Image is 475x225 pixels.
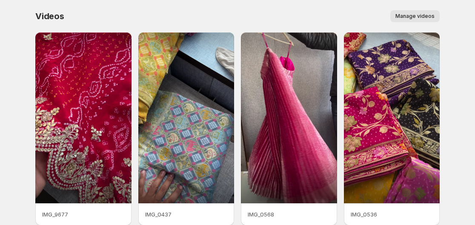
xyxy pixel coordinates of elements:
[395,13,435,20] span: Manage videos
[248,210,330,219] p: IMG_0568
[35,11,64,21] span: Videos
[351,210,433,219] p: IMG_0536
[145,210,228,219] p: IMG_0437
[390,10,440,22] button: Manage videos
[42,210,125,219] p: IMG_9677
